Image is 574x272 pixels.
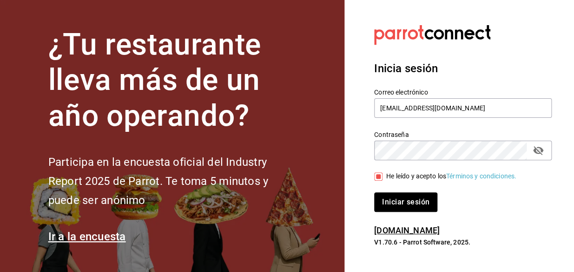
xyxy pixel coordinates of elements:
h2: Participa en la encuesta oficial del Industry Report 2025 de Parrot. Te toma 5 minutos y puede se... [48,153,299,210]
h1: ¿Tu restaurante lleva más de un año operando? [48,27,299,134]
a: [DOMAIN_NAME] [374,225,440,235]
p: V1.70.6 - Parrot Software, 2025. [374,238,552,247]
button: Iniciar sesión [374,192,437,212]
input: Ingresa tu correo electrónico [374,98,552,118]
label: Contraseña [374,131,552,137]
a: Ir a la encuesta [48,230,126,243]
button: passwordField [530,143,546,158]
div: He leído y acepto los [386,171,516,181]
label: Correo electrónico [374,88,552,95]
h3: Inicia sesión [374,60,552,77]
a: Términos y condiciones. [446,172,516,180]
